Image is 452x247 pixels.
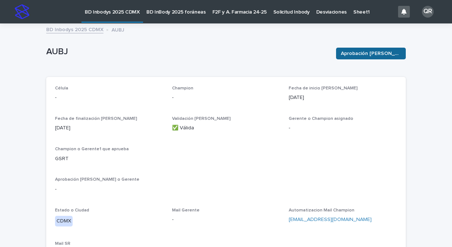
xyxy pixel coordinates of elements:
[55,185,397,193] p: -
[55,242,70,246] span: Mail SR
[55,208,89,213] span: Estado o Ciudad
[172,208,200,213] span: Mail Gerente
[15,4,29,19] img: stacker-logo-s-only.png
[172,94,280,102] p: -
[172,216,280,224] p: -
[55,94,163,102] p: -
[172,124,280,132] p: ✅ Válida
[289,217,372,222] a: [EMAIL_ADDRESS][DOMAIN_NAME]
[289,86,358,91] span: Fecha de inicio [PERSON_NAME]
[55,117,137,121] span: Fecha de finalización [PERSON_NAME]
[55,155,163,163] p: GSRT
[55,216,73,226] div: CDMX
[289,124,397,132] p: -
[55,86,68,91] span: Célula
[289,117,353,121] span: Gerente o Champion asignado
[55,177,139,182] span: Aprobación [PERSON_NAME] o Gerente
[112,25,124,33] p: AUBJ
[172,117,231,121] span: Validación [PERSON_NAME]
[46,47,330,57] p: AUBJ
[55,124,163,132] p: [DATE]
[46,25,103,33] a: BD Inbodys 2025 CDMX
[336,48,406,59] button: Aprobación [PERSON_NAME]
[289,208,354,213] span: Automatizacion Mail Champion
[341,50,401,57] span: Aprobación [PERSON_NAME]
[422,6,434,18] div: QR
[289,94,397,102] p: [DATE]
[55,147,129,151] span: Champion o Gerente1 que aprueba
[172,86,193,91] span: Champion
